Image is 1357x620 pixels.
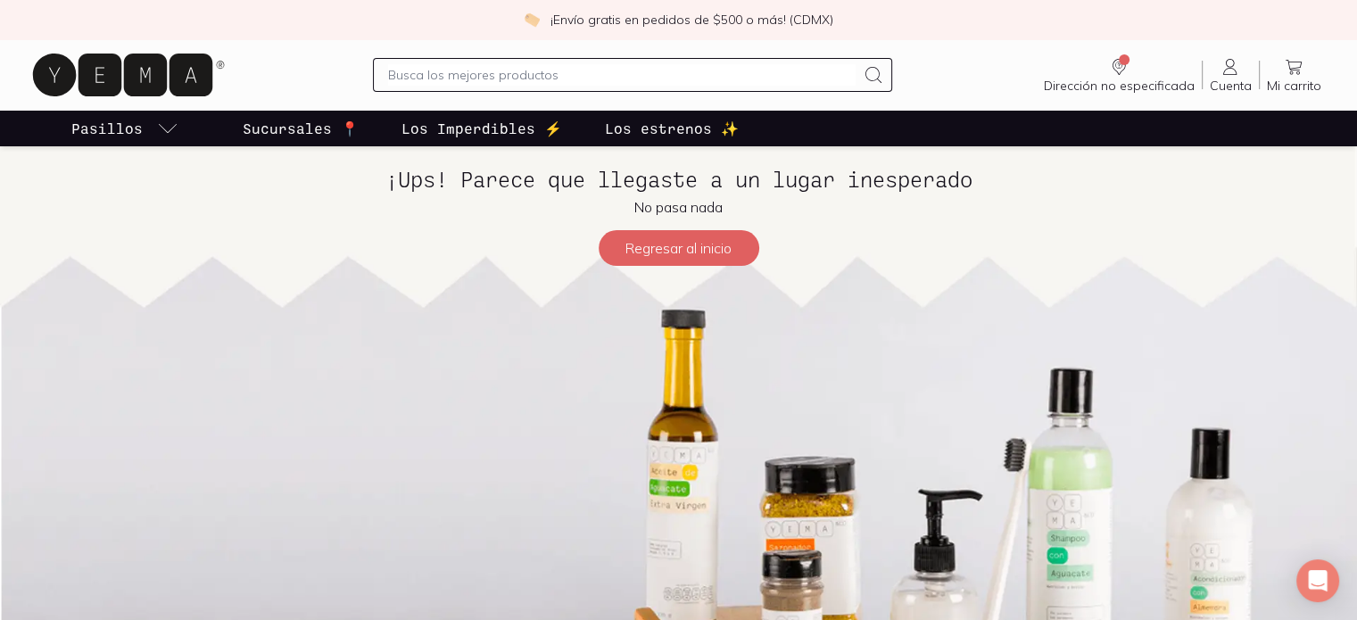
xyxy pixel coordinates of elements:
[1260,56,1328,94] a: Mi carrito
[550,11,833,29] p: ¡Envío gratis en pedidos de $500 o más! (CDMX)
[239,111,362,146] a: Sucursales 📍
[1210,78,1252,94] span: Cuenta
[1296,559,1339,602] div: Open Intercom Messenger
[1044,78,1195,94] span: Dirección no especificada
[1203,56,1259,94] a: Cuenta
[599,230,759,266] button: Regresar al inicio
[398,111,566,146] a: Los Imperdibles ⚡️
[524,12,540,28] img: check
[401,118,562,139] p: Los Imperdibles ⚡️
[605,118,739,139] p: Los estrenos ✨
[388,64,856,86] input: Busca los mejores productos
[243,118,359,139] p: Sucursales 📍
[1267,78,1321,94] span: Mi carrito
[68,111,182,146] a: pasillo-todos-link
[1037,56,1202,94] a: Dirección no especificada
[71,118,143,139] p: Pasillos
[601,111,742,146] a: Los estrenos ✨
